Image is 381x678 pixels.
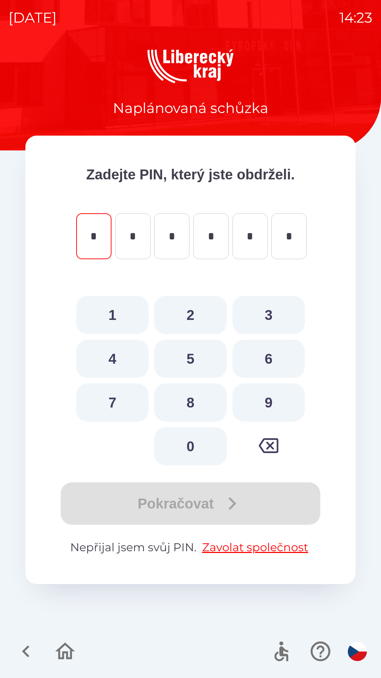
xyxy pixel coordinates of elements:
p: Naplánovaná schůzka [113,97,268,119]
button: Zavolat společnost [199,539,311,556]
p: Nepřijal jsem svůj PIN. [54,539,327,556]
button: 2 [154,296,226,334]
p: Zadejte PIN, který jste obdrželi. [54,164,327,185]
p: 14:23 [339,7,373,28]
button: 5 [154,340,226,378]
img: cs flag [348,642,367,661]
img: Logo [25,49,356,83]
button: 1 [76,296,149,334]
button: 8 [154,383,226,422]
button: 0 [154,427,226,465]
button: 3 [232,296,305,334]
button: 4 [76,340,149,378]
button: 6 [232,340,305,378]
p: [DATE] [8,7,57,28]
button: 9 [232,383,305,422]
button: 7 [76,383,149,422]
